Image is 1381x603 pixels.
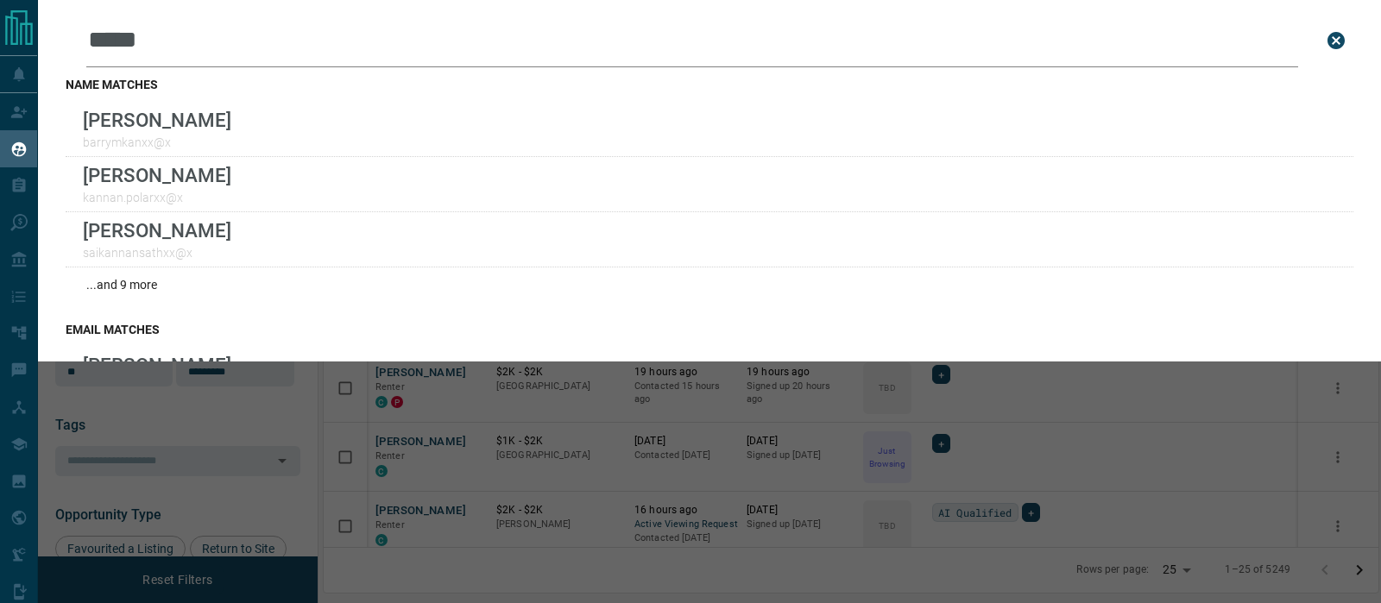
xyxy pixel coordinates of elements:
[83,219,231,242] p: [PERSON_NAME]
[83,164,231,186] p: [PERSON_NAME]
[66,78,1353,91] h3: name matches
[83,135,231,149] p: barrymkanxx@x
[66,267,1353,302] div: ...and 9 more
[66,323,1353,336] h3: email matches
[83,246,231,260] p: saikannansathxx@x
[83,354,231,376] p: [PERSON_NAME]
[1319,23,1353,58] button: close search bar
[83,191,231,204] p: kannan.polarxx@x
[83,109,231,131] p: [PERSON_NAME]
